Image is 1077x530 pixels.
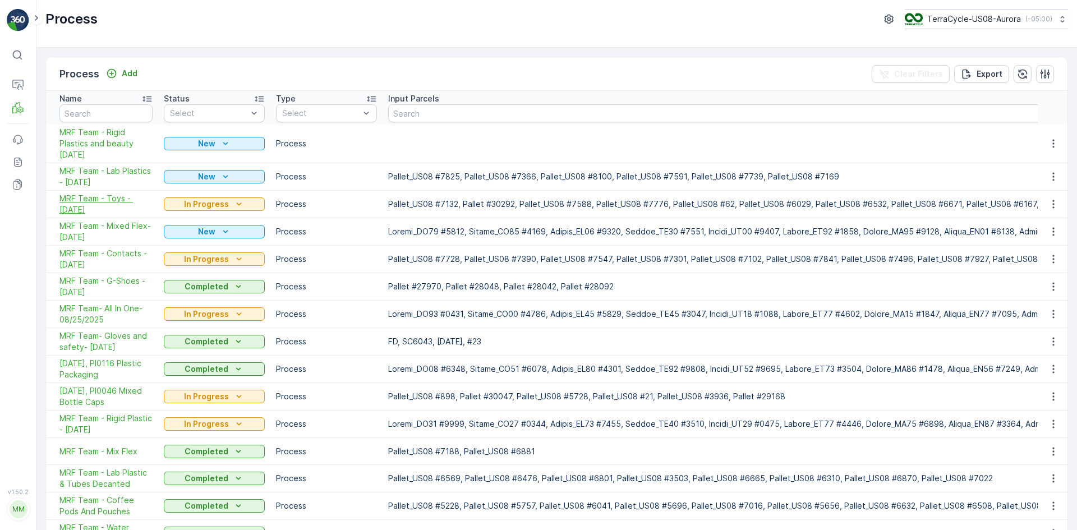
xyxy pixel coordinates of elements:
img: image_ci7OI47.png [905,13,923,25]
a: MRF Team - G-Shoes - 08/25/2025 [59,275,153,298]
a: MRF Team - Mixed Flex- 09/04/2025 [59,220,153,243]
p: Add [122,68,137,79]
a: MRF Team - Contacts - 08/26/2025 [59,248,153,270]
span: MRF Team - G-Shoes - [DATE] [59,275,153,298]
button: Export [954,65,1009,83]
div: MM [10,500,27,518]
img: logo [7,9,29,31]
p: Process [276,199,377,210]
p: In Progress [184,308,229,320]
button: Completed [164,499,265,513]
button: In Progress [164,417,265,431]
span: MRF Team - Mixed Flex- [DATE] [59,220,153,243]
p: Process [276,446,377,457]
a: MRF Team - Rigid Plastics and beauty 09/16/25 [59,127,153,160]
p: Process [276,138,377,149]
span: MRF Team - Toys - [DATE] [59,193,153,215]
p: Process [276,391,377,402]
p: Process [276,171,377,182]
p: Completed [185,281,228,292]
p: TerraCycle-US08-Aurora [927,13,1021,25]
a: MRF Team - Lab Plastic & Tubes Decanted [59,467,153,490]
button: Add [102,67,142,80]
span: MRF Team - Lab Plastics - [DATE] [59,165,153,188]
button: In Progress [164,307,265,321]
p: Input Parcels [388,93,439,104]
p: Completed [185,336,228,347]
p: Process [45,10,98,28]
a: 08/19/25, PI0046 Mixed Bottle Caps [59,385,153,408]
span: MRF Team- Gloves and safety- [DATE] [59,330,153,353]
p: Process [276,308,377,320]
a: MRF Team - Lab Plastics - 09/15/2025 [59,165,153,188]
button: In Progress [164,252,265,266]
button: In Progress [164,390,265,403]
p: In Progress [184,418,229,430]
button: TerraCycle-US08-Aurora(-05:00) [905,9,1068,29]
span: [DATE], PI0046 Mixed Bottle Caps [59,385,153,408]
p: New [198,138,215,149]
p: ( -05:00 ) [1025,15,1052,24]
a: MRF Team - Mix Flex [59,446,153,457]
span: MRF Team - Contacts - [DATE] [59,248,153,270]
span: v 1.50.2 [7,488,29,495]
p: Process [276,281,377,292]
button: Completed [164,445,265,458]
p: Export [977,68,1002,80]
a: MRF Team - Coffee Pods And Pouches [59,495,153,517]
p: Completed [185,446,228,457]
p: Name [59,93,82,104]
a: MRF Team- All In One-08/25/2025 [59,303,153,325]
a: MRF Team- Gloves and safety- 08/22/25 [59,330,153,353]
button: Completed [164,362,265,376]
button: New [164,225,265,238]
p: Completed [185,473,228,484]
button: MM [7,497,29,521]
span: MRF Team - Rigid Plastics and beauty [DATE] [59,127,153,160]
p: New [198,171,215,182]
p: Completed [185,363,228,375]
p: Completed [185,500,228,511]
span: MRF Team - Rigid Plastic - [DATE] [59,413,153,435]
p: Process [276,500,377,511]
p: In Progress [184,254,229,265]
a: 08/20/25, PI0116 Plastic Packaging [59,358,153,380]
button: Completed [164,335,265,348]
p: Type [276,93,296,104]
p: Status [164,93,190,104]
p: Process [276,418,377,430]
p: Process [276,226,377,237]
button: Clear Filters [872,65,950,83]
p: Clear Filters [894,68,943,80]
p: Process [276,473,377,484]
button: Completed [164,472,265,485]
p: In Progress [184,199,229,210]
p: Process [276,254,377,265]
p: Select [282,108,360,119]
p: New [198,226,215,237]
span: [DATE], PI0116 Plastic Packaging [59,358,153,380]
p: Process [59,66,99,82]
p: Select [170,108,247,119]
button: In Progress [164,197,265,211]
p: Process [276,336,377,347]
p: In Progress [184,391,229,402]
input: Search [59,104,153,122]
a: MRF Team - Toys - 09/08/2025 [59,193,153,215]
a: MRF Team - Rigid Plastic - 8/13/25 [59,413,153,435]
p: Process [276,363,377,375]
button: New [164,170,265,183]
button: New [164,137,265,150]
button: Completed [164,280,265,293]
